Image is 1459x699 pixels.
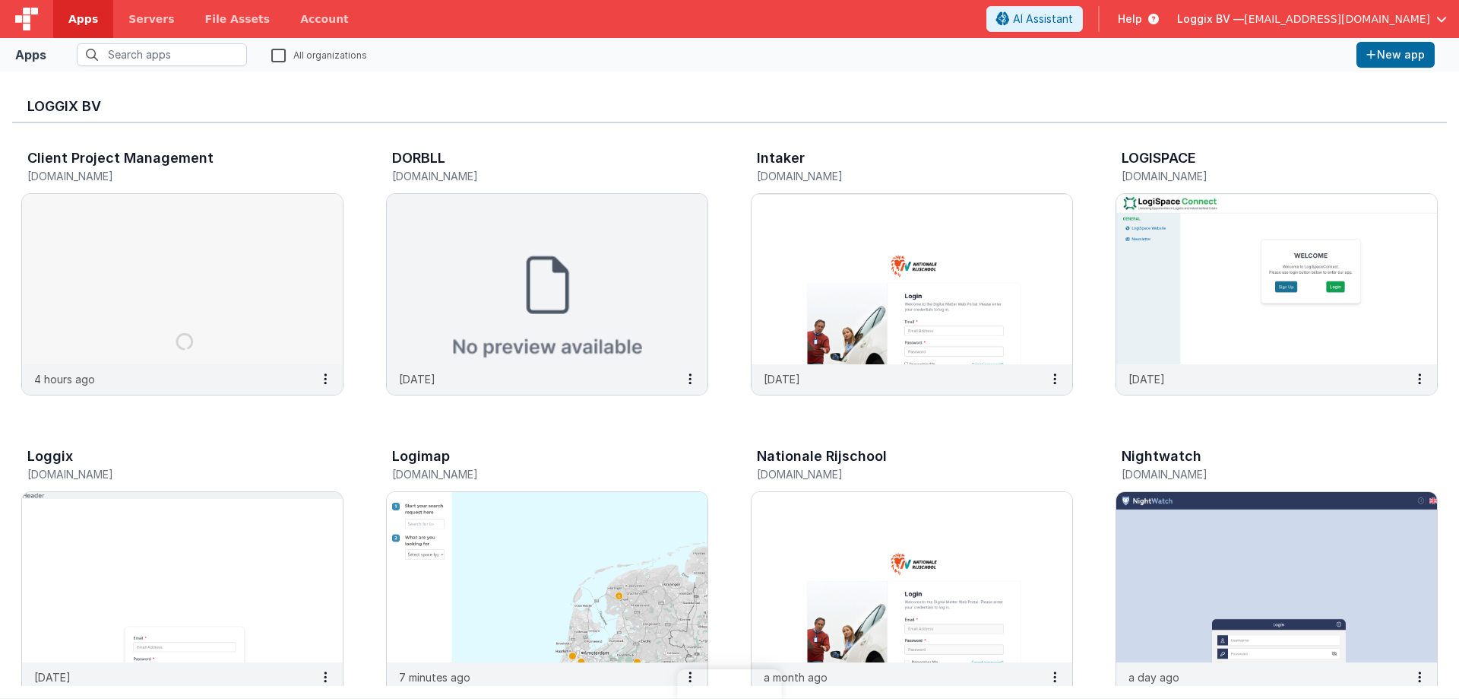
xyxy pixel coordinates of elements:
button: Loggix BV — [EMAIL_ADDRESS][DOMAIN_NAME] [1177,11,1447,27]
h3: Logimap [392,449,450,464]
div: Apps [15,46,46,64]
span: [EMAIL_ADDRESS][DOMAIN_NAME] [1244,11,1430,27]
h5: [DOMAIN_NAME] [27,170,305,182]
h5: [DOMAIN_NAME] [1122,469,1400,480]
h5: [DOMAIN_NAME] [1122,170,1400,182]
h5: [DOMAIN_NAME] [27,469,305,480]
h3: Loggix BV [27,99,1432,114]
label: All organizations [271,47,367,62]
span: Help [1118,11,1142,27]
p: [DATE] [1128,371,1165,387]
h3: Nationale Rijschool [757,449,887,464]
p: 4 hours ago [34,371,95,387]
span: File Assets [205,11,271,27]
span: Servers [128,11,174,27]
h3: Loggix [27,449,73,464]
h3: Intaker [757,151,805,166]
p: 7 minutes ago [399,669,470,685]
h5: [DOMAIN_NAME] [757,469,1035,480]
button: New app [1356,42,1435,68]
h3: Nightwatch [1122,449,1201,464]
h5: [DOMAIN_NAME] [392,170,670,182]
span: Loggix BV — [1177,11,1244,27]
span: Apps [68,11,98,27]
input: Search apps [77,43,247,66]
p: a day ago [1128,669,1179,685]
h3: DORBLL [392,151,445,166]
h3: LOGISPACE [1122,151,1196,166]
h3: Client Project Management [27,151,214,166]
button: AI Assistant [986,6,1083,32]
p: [DATE] [34,669,71,685]
p: [DATE] [399,371,435,387]
h5: [DOMAIN_NAME] [392,469,670,480]
p: a month ago [764,669,828,685]
span: AI Assistant [1013,11,1073,27]
h5: [DOMAIN_NAME] [757,170,1035,182]
p: [DATE] [764,371,800,387]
